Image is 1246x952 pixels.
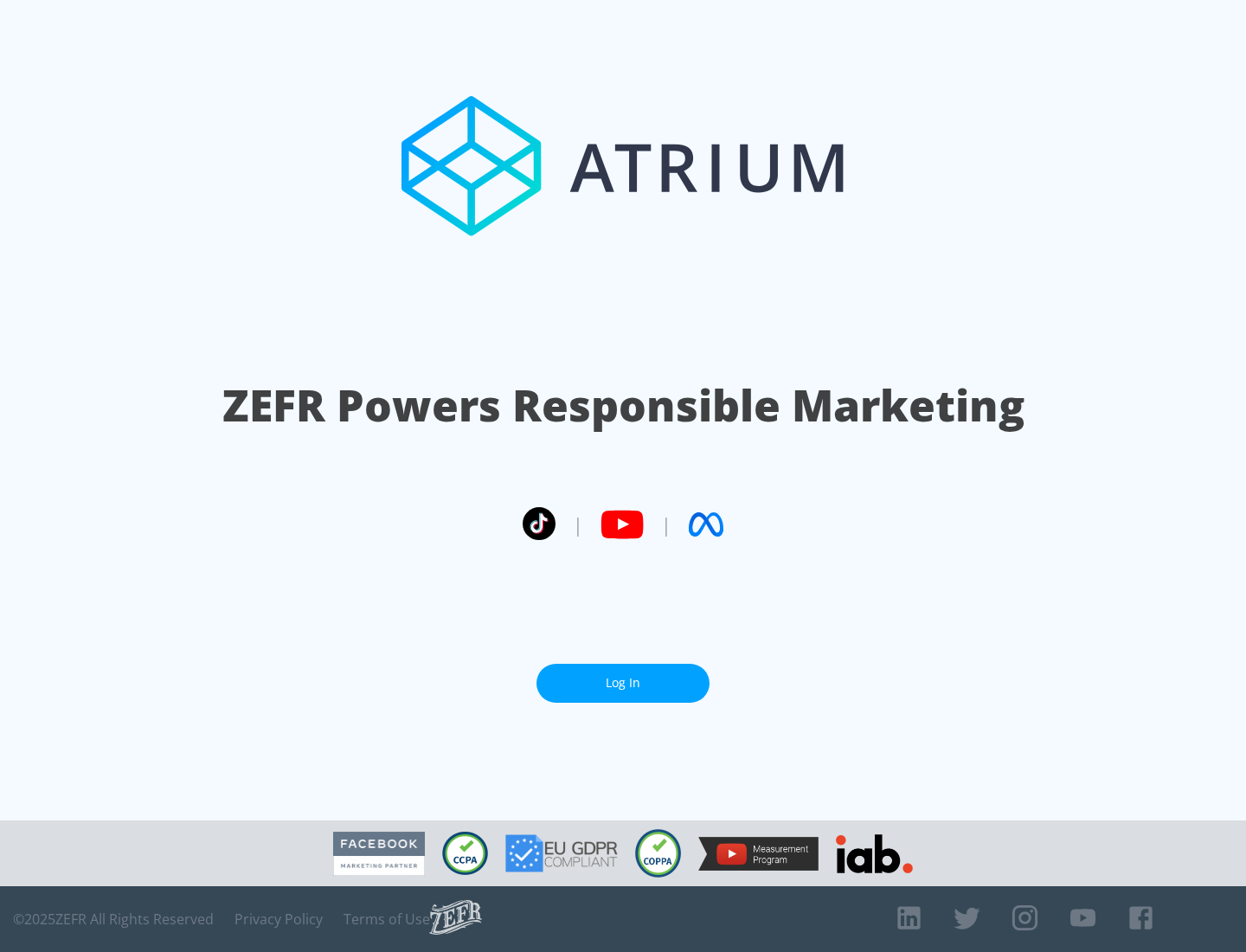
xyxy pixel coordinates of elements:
a: Terms of Use [344,910,430,928]
img: COPPA Compliant [635,829,681,878]
img: CCPA Compliant [442,832,488,875]
img: IAB [836,834,913,873]
span: | [573,511,583,537]
h1: ZEFR Powers Responsible Marketing [222,376,1024,435]
span: © 2025 ZEFR All Rights Reserved [13,910,214,928]
span: | [661,511,671,537]
a: Privacy Policy [234,910,323,928]
img: GDPR Compliant [505,834,618,872]
a: Log In [536,664,710,703]
img: Facebook Marketing Partner [333,832,425,876]
img: YouTube Measurement Program [698,837,819,871]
